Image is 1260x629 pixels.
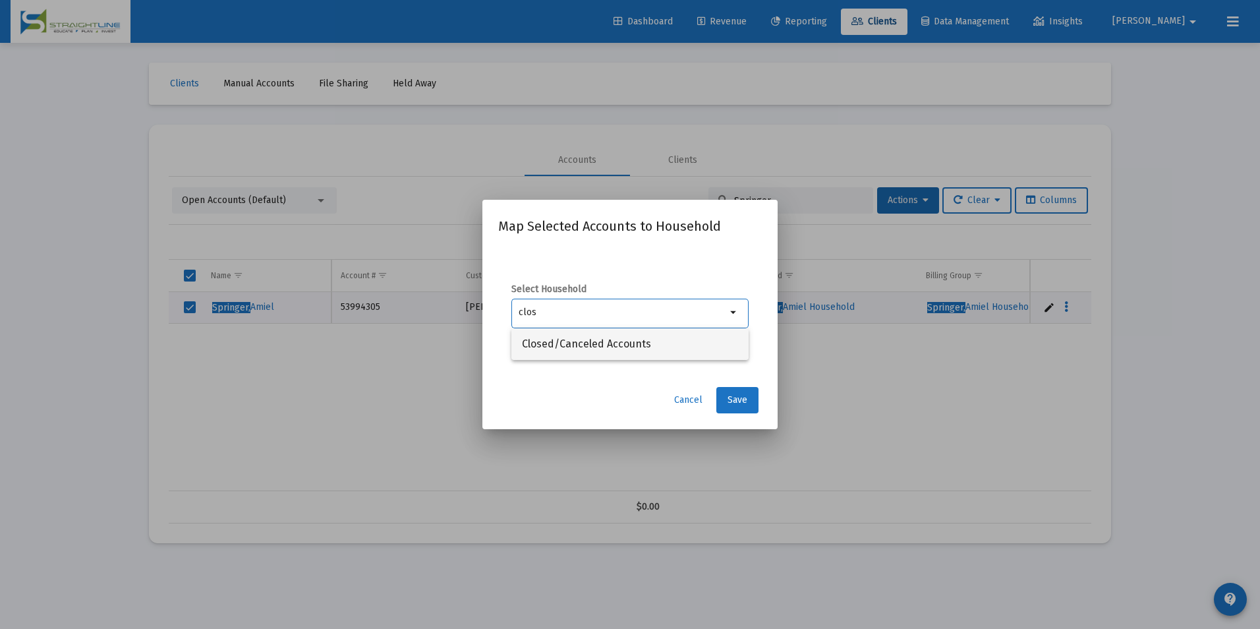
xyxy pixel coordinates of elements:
span: Save [728,394,747,405]
input: Search or select a household [519,307,726,318]
label: Select Household [511,283,749,296]
h2: Map Selected Accounts to Household [498,216,762,237]
button: Save [716,387,759,413]
span: Closed/Canceled Accounts [522,328,738,360]
mat-icon: arrow_drop_down [726,305,742,320]
span: Cancel [674,394,702,405]
button: Cancel [664,387,713,413]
